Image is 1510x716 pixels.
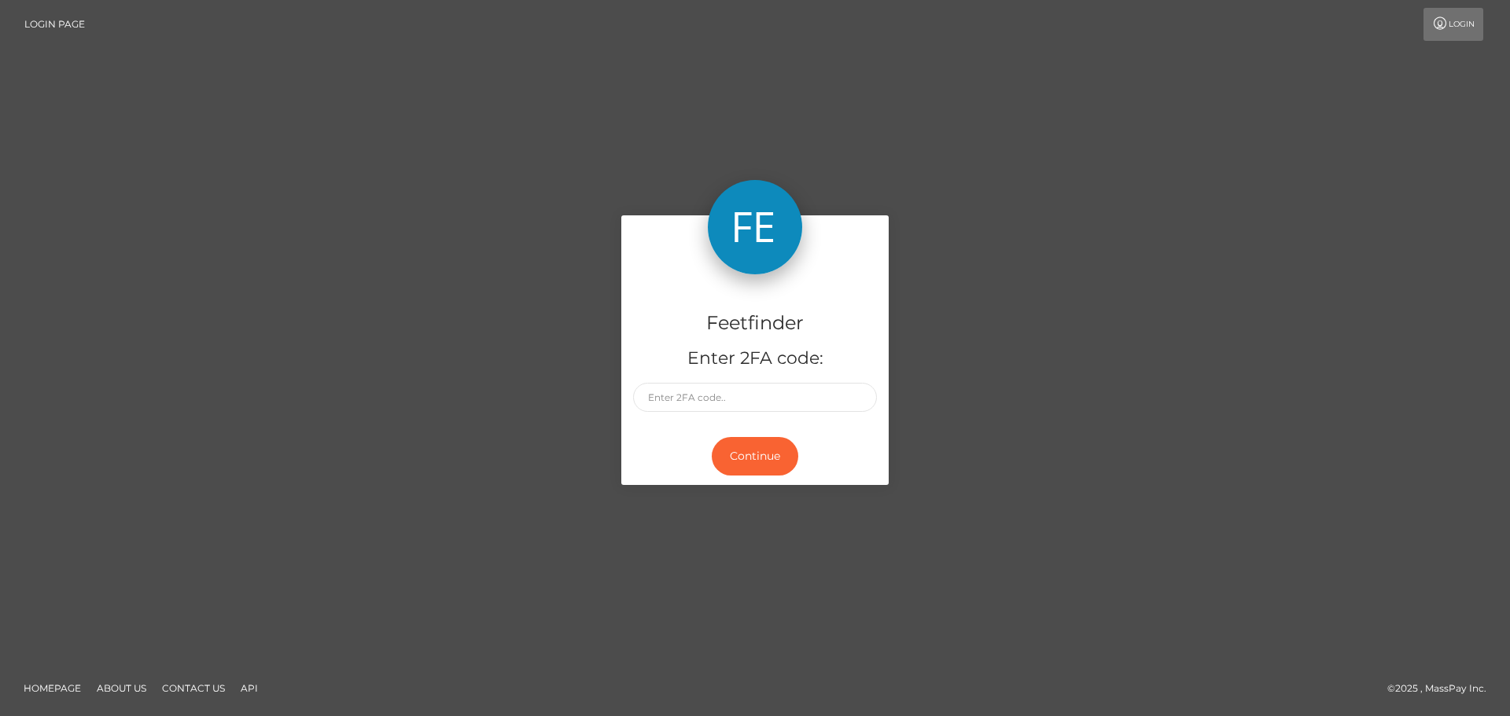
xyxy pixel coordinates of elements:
[633,310,877,337] h4: Feetfinder
[708,180,802,274] img: Feetfinder
[17,676,87,700] a: Homepage
[1387,680,1498,697] div: © 2025 , MassPay Inc.
[156,676,231,700] a: Contact Us
[633,383,877,412] input: Enter 2FA code..
[90,676,153,700] a: About Us
[1423,8,1483,41] a: Login
[712,437,798,475] button: Continue
[24,8,85,41] a: Login Page
[234,676,264,700] a: API
[633,347,877,371] h5: Enter 2FA code:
